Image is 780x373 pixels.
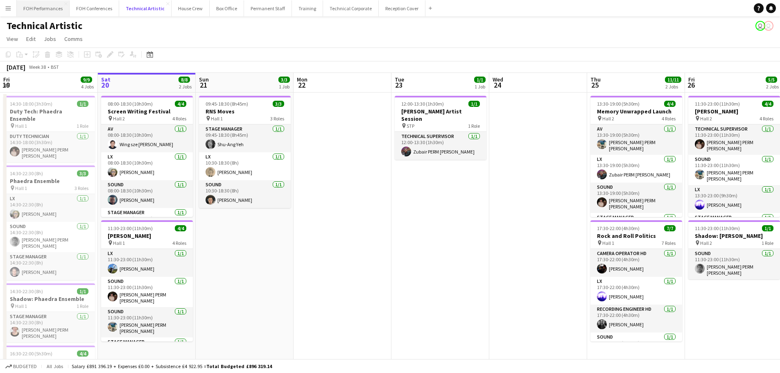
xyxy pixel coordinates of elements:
[590,96,682,217] app-job-card: 13:30-19:00 (5h30m)4/4Memory Unwrapped Launch Hall 24 RolesAV1/113:30-19:00 (5h30m)[PERSON_NAME] ...
[51,64,59,70] div: BST
[7,20,82,32] h1: Technical Artistic
[297,76,307,83] span: Mon
[81,84,94,90] div: 4 Jobs
[101,220,193,341] app-job-card: 11:30-23:00 (11h30m)4/4[PERSON_NAME] Hall 14 RolesLX1/111:30-23:00 (11h30m)[PERSON_NAME]Sound1/11...
[101,96,193,217] app-job-card: 08:00-18:30 (10h30m)4/4Screen Writing Festival Hall 24 RolesAV1/108:00-18:30 (10h30m)Wing sze [PE...
[764,21,773,31] app-user-avatar: Liveforce Admin
[695,225,740,231] span: 11:30-23:00 (11h30m)
[119,0,172,16] button: Technical Artistic
[688,220,780,279] app-job-card: 11:30-23:00 (11h30m)1/1Shadow: [PERSON_NAME] Hall 21 RoleSound1/111:30-23:00 (11h30m)[PERSON_NAME...
[278,77,290,83] span: 3/3
[206,363,272,369] span: Total Budgeted £896 319.14
[475,84,485,90] div: 1 Job
[395,132,486,160] app-card-role: Technical Supervisor1/112:00-13:30 (1h30m)Zubair PERM [PERSON_NAME]
[688,185,780,213] app-card-role: LX1/113:30-23:00 (9h30m)[PERSON_NAME]
[270,115,284,122] span: 3 Roles
[101,232,193,240] h3: [PERSON_NAME]
[662,115,676,122] span: 4 Roles
[395,96,486,160] app-job-card: 12:00-13:30 (1h30m)1/1[PERSON_NAME] Artist Session STP1 RoleTechnical Supervisor1/112:00-13:30 (1...
[77,350,88,357] span: 4/4
[395,108,486,122] h3: [PERSON_NAME] Artist Session
[590,249,682,277] app-card-role: Camera Operator HD1/117:30-22:00 (4h30m)[PERSON_NAME]
[590,213,682,241] app-card-role: Stage Manager1/1
[590,155,682,183] app-card-role: LX1/113:30-19:00 (5h30m)Zubair PERM [PERSON_NAME]
[401,101,444,107] span: 12:00-13:30 (1h30m)
[13,364,37,369] span: Budgeted
[491,80,503,90] span: 24
[3,283,95,342] app-job-card: 14:30-22:30 (8h)1/1Shadow: Phaedra Ensemble Hall 11 RoleStage Manager1/114:30-22:30 (8h)[PERSON_N...
[688,124,780,155] app-card-role: Technical Supervisor1/111:30-23:00 (11h30m)[PERSON_NAME] PERM [PERSON_NAME]
[688,155,780,185] app-card-role: Sound1/111:30-23:00 (11h30m)[PERSON_NAME] PERM [PERSON_NAME]
[379,0,425,16] button: Reception Cover
[589,80,601,90] span: 25
[590,183,682,213] app-card-role: Sound1/113:30-19:00 (5h30m)[PERSON_NAME] PERM [PERSON_NAME]
[199,96,291,208] div: 09:45-18:30 (8h45m)3/3RNS Moves Hall 13 RolesStage Manager1/109:45-18:30 (8h45m)Shu-Ang YehLX1/11...
[590,124,682,155] app-card-role: AV1/113:30-19:00 (5h30m)[PERSON_NAME] PERM [PERSON_NAME]
[2,80,10,90] span: 19
[3,295,95,303] h3: Shadow: Phaedra Ensemble
[590,220,682,341] div: 17:30-22:00 (4h30m)7/7Rock and Roll Politics Hall 17 RolesCamera Operator HD1/117:30-22:00 (4h30m...
[101,307,193,337] app-card-role: Sound1/111:30-23:00 (11h30m)[PERSON_NAME] PERM [PERSON_NAME]
[113,240,125,246] span: Hall 1
[172,115,186,122] span: 4 Roles
[41,34,59,44] a: Jobs
[602,240,614,246] span: Hall 1
[10,101,52,107] span: 14:30-18:00 (3h30m)
[101,208,193,236] app-card-role: Stage Manager1/108:00-18:30 (10h30m)
[3,96,95,162] app-job-card: 14:30-18:00 (3h30m)1/1Duty Tech: Phaedra Ensemble Hall 11 RoleDuty Technician1/114:30-18:00 (3h30...
[762,225,773,231] span: 1/1
[101,152,193,180] app-card-role: LX1/108:00-18:30 (10h30m)[PERSON_NAME]
[7,35,18,43] span: View
[3,252,95,280] app-card-role: Stage Manager1/114:30-22:30 (8h)[PERSON_NAME]
[395,76,404,83] span: Tue
[113,115,125,122] span: Hall 2
[688,249,780,279] app-card-role: Sound1/111:30-23:00 (11h30m)[PERSON_NAME] PERM [PERSON_NAME]
[3,312,95,342] app-card-role: Stage Manager1/114:30-22:30 (8h)[PERSON_NAME] PERM [PERSON_NAME]
[23,34,39,44] a: Edit
[468,123,480,129] span: 1 Role
[175,101,186,107] span: 4/4
[602,115,614,122] span: Hall 2
[296,80,307,90] span: 22
[108,225,153,231] span: 11:30-23:00 (11h30m)
[688,96,780,217] app-job-card: 11:30-23:00 (11h30m)4/4[PERSON_NAME] Hall 24 RolesTechnical Supervisor1/111:30-23:00 (11h30m)[PER...
[590,76,601,83] span: Thu
[199,180,291,208] app-card-role: Sound1/110:30-18:30 (8h)[PERSON_NAME]
[81,77,92,83] span: 9/9
[407,123,414,129] span: STP
[108,101,153,107] span: 08:00-18:30 (10h30m)
[61,34,86,44] a: Comms
[45,363,65,369] span: All jobs
[273,101,284,107] span: 3/3
[100,80,111,90] span: 20
[15,123,27,129] span: Hall 1
[10,288,43,294] span: 14:30-22:30 (8h)
[101,124,193,152] app-card-role: AV1/108:00-18:30 (10h30m)Wing sze [PERSON_NAME]
[199,152,291,180] app-card-role: LX1/110:30-18:30 (8h)[PERSON_NAME]
[590,305,682,332] app-card-role: Recording Engineer HD1/117:30-22:00 (4h30m)[PERSON_NAME]
[688,213,780,241] app-card-role: Stage Manager1/1
[665,77,681,83] span: 11/11
[27,64,47,70] span: Week 38
[199,108,291,115] h3: RNS Moves
[688,232,780,240] h3: Shadow: [PERSON_NAME]
[3,194,95,222] app-card-role: LX1/114:30-22:30 (8h)[PERSON_NAME]
[493,76,503,83] span: Wed
[101,180,193,208] app-card-role: Sound1/108:00-18:30 (10h30m)[PERSON_NAME]
[198,80,209,90] span: 21
[172,240,186,246] span: 4 Roles
[70,0,119,16] button: FOH Conferences
[468,101,480,107] span: 1/1
[700,240,712,246] span: Hall 2
[101,108,193,115] h3: Screen Writing Festival
[393,80,404,90] span: 23
[3,165,95,280] app-job-card: 14:30-22:30 (8h)3/3Phaedra Ensemble Hall 13 RolesLX1/114:30-22:30 (8h)[PERSON_NAME]Sound1/114:30-...
[101,277,193,307] app-card-role: Sound1/111:30-23:00 (11h30m)[PERSON_NAME] PERM [PERSON_NAME]
[3,222,95,252] app-card-role: Sound1/114:30-22:30 (8h)[PERSON_NAME] PERM [PERSON_NAME]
